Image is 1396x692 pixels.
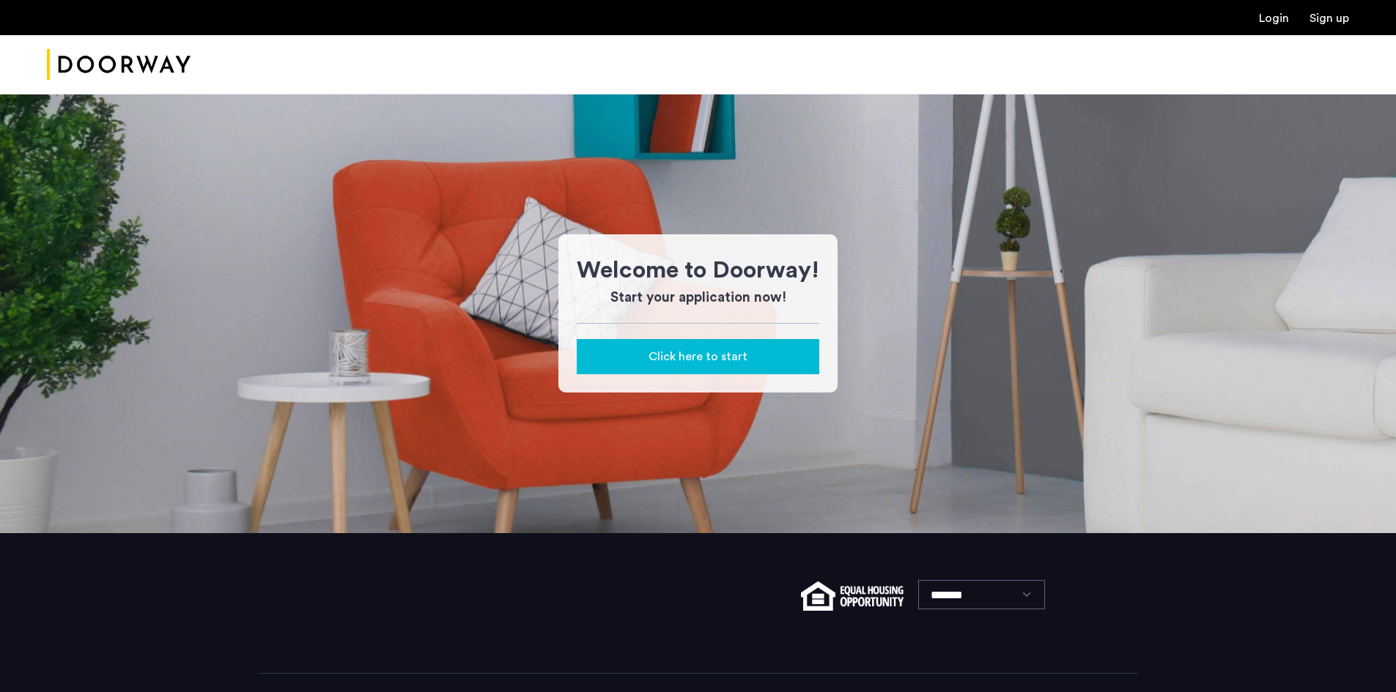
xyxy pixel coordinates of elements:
button: button [577,339,819,374]
img: logo [47,37,191,92]
a: Login [1259,12,1289,24]
span: Click here to start [649,348,747,365]
a: Cazamio Logo [47,37,191,92]
h3: Start your application now! [577,288,819,308]
a: Registration [1310,12,1349,24]
select: Language select [918,580,1045,609]
img: equal-housing.png [801,581,903,611]
h1: Welcome to Doorway! [577,253,819,288]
